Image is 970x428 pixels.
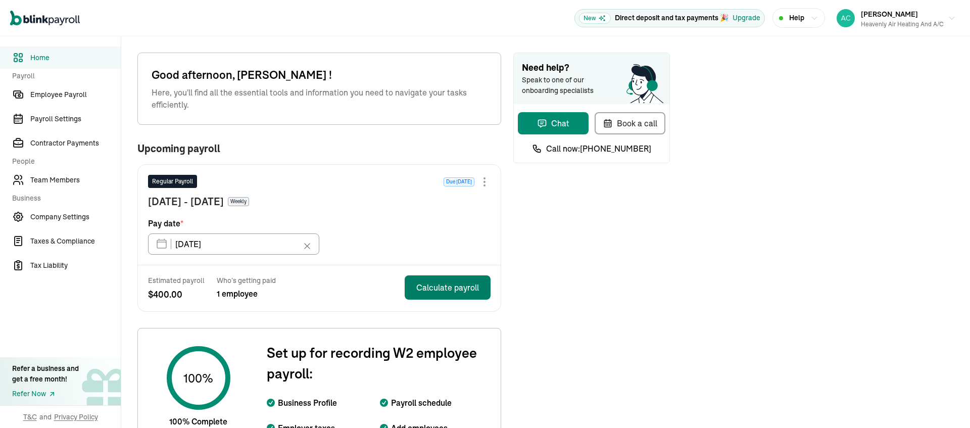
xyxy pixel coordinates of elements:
[152,67,487,83] span: Good afternoon, [PERSON_NAME] !
[603,117,657,129] div: Book a call
[789,13,804,23] span: Help
[772,8,825,28] button: Help
[391,397,452,409] span: Payroll schedule
[537,117,569,129] div: Chat
[148,217,183,229] span: Pay date
[833,6,960,31] button: [PERSON_NAME]Heavenly air Heating and a/c
[546,142,651,155] span: Call now: [PHONE_NUMBER]
[518,112,589,134] button: Chat
[12,363,79,385] div: Refer a business and get a free month!
[615,13,729,23] p: Direct deposit and tax payments 🎉
[12,193,115,204] span: Business
[12,389,79,399] a: Refer Now
[152,86,487,111] span: Here, you'll find all the essential tools and information you need to navigate your tasks efficie...
[744,22,970,428] iframe: Chat Widget
[733,13,760,23] button: Upgrade
[148,194,224,209] span: [DATE] - [DATE]
[217,275,276,286] span: Who’s getting paid
[30,175,121,185] span: Team Members
[278,397,337,409] span: Business Profile
[137,143,220,154] span: Upcoming payroll
[522,61,661,75] span: Need help?
[30,114,121,124] span: Payroll Settings
[217,288,276,300] span: 1 employee
[10,4,80,33] nav: Global
[267,343,493,384] span: Set up for recording W2 employee payroll:
[30,260,121,271] span: Tax Liability
[30,236,121,247] span: Taxes & Compliance
[861,20,944,29] div: Heavenly air Heating and a/c
[148,275,205,286] span: Estimated payroll
[30,89,121,100] span: Employee Payroll
[522,75,608,96] span: Speak to one of our onboarding specialists
[30,212,121,222] span: Company Settings
[148,288,205,301] span: $ 400.00
[12,71,115,81] span: Payroll
[444,177,474,186] span: Due [DATE]
[30,138,121,149] span: Contractor Payments
[861,10,918,19] span: [PERSON_NAME]
[579,13,611,24] span: New
[595,112,665,134] button: Book a call
[12,156,115,167] span: People
[148,233,319,255] input: XX/XX/XX
[228,197,249,206] span: Weekly
[405,275,491,300] button: Calculate payroll
[152,177,193,186] span: Regular Payroll
[169,415,227,427] span: 100% Complete
[23,412,37,422] span: T&C
[30,53,121,63] span: Home
[54,412,98,422] span: Privacy Policy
